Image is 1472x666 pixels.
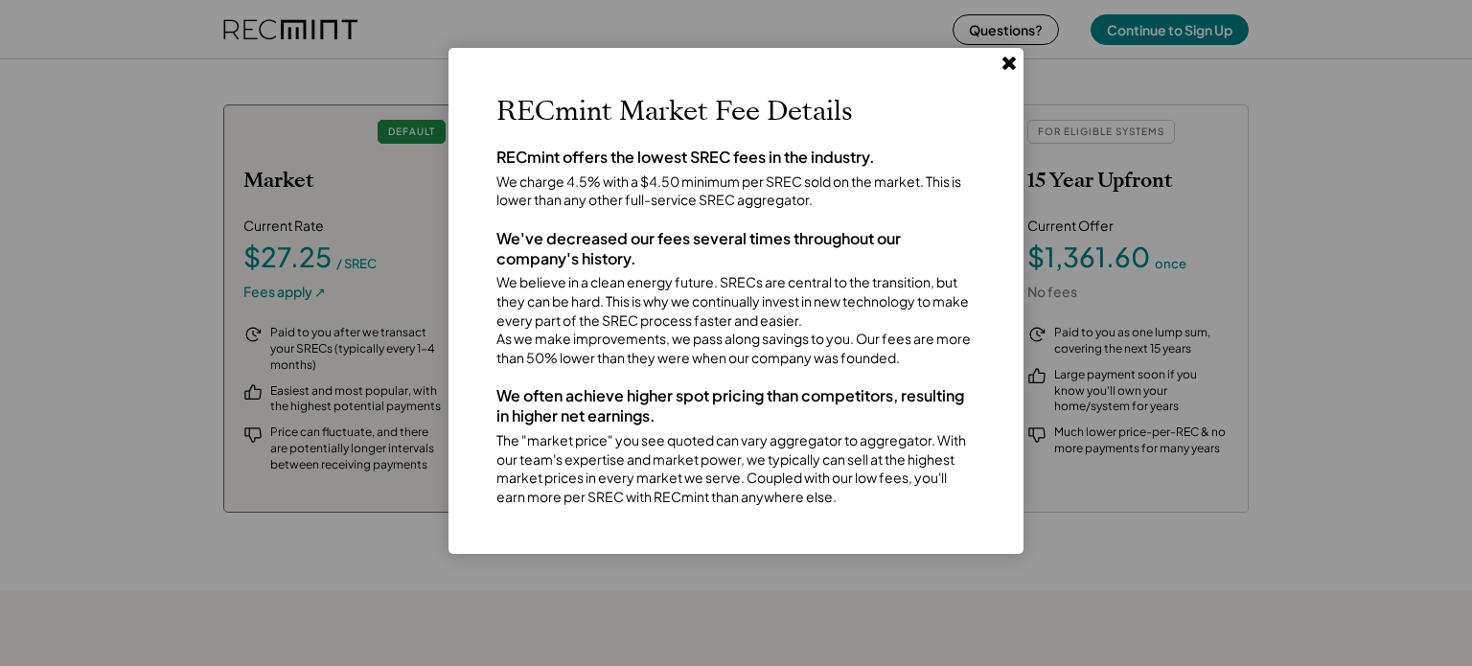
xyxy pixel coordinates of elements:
div: We've decreased our fees several times throughout our company's history. [496,229,976,269]
div: RECmint offers the lowest SREC fees in the industry. [496,148,976,168]
h2: RECmint Market Fee Details [496,96,976,128]
div: We often achieve higher spot pricing than competitors, resulting in higher net earnings. [496,386,976,426]
div: The "market price" you see quoted can vary aggregator to aggregator. With our team's expertise an... [496,431,976,506]
div: We believe in a clean energy future. SRECs are central to the transition, but they can be hard. T... [496,273,976,367]
div: We charge 4.5% with a $4.50 minimum per SREC sold on the market. This is lower than any other ful... [496,172,976,210]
